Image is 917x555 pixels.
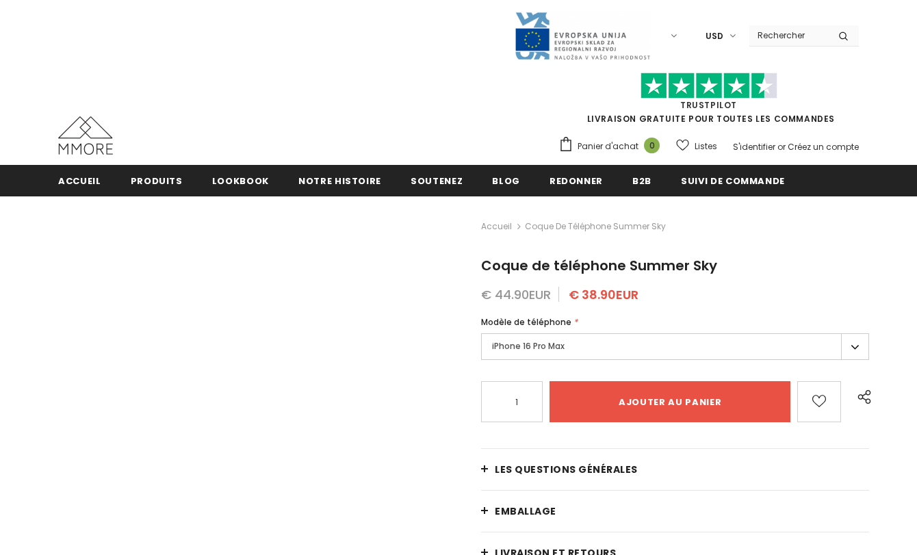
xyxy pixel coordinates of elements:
[681,165,785,196] a: Suivi de commande
[481,316,571,328] span: Modèle de téléphone
[578,140,638,153] span: Panier d'achat
[550,165,603,196] a: Redonner
[777,141,786,153] span: or
[676,134,717,158] a: Listes
[492,175,520,188] span: Blog
[749,25,828,45] input: Search Site
[131,165,183,196] a: Produits
[632,175,651,188] span: B2B
[644,138,660,153] span: 0
[514,11,651,61] img: Javni Razpis
[495,504,556,518] span: EMBALLAGE
[481,286,551,303] span: € 44.90EUR
[481,449,869,490] a: Les questions générales
[733,141,775,153] a: S'identifier
[411,175,463,188] span: soutenez
[58,116,113,155] img: Cas MMORE
[695,140,717,153] span: Listes
[495,463,638,476] span: Les questions générales
[558,136,667,157] a: Panier d'achat 0
[681,175,785,188] span: Suivi de commande
[212,165,269,196] a: Lookbook
[550,381,790,422] input: Ajouter au panier
[481,333,869,360] label: iPhone 16 Pro Max
[641,73,777,99] img: Faites confiance aux étoiles pilotes
[131,175,183,188] span: Produits
[525,218,666,235] span: Coque de téléphone Summer Sky
[58,165,101,196] a: Accueil
[706,29,723,43] span: USD
[788,141,859,153] a: Créez un compte
[492,165,520,196] a: Blog
[298,175,381,188] span: Notre histoire
[481,256,717,275] span: Coque de téléphone Summer Sky
[481,491,869,532] a: EMBALLAGE
[569,286,638,303] span: € 38.90EUR
[514,29,651,41] a: Javni Razpis
[632,165,651,196] a: B2B
[411,165,463,196] a: soutenez
[212,175,269,188] span: Lookbook
[58,175,101,188] span: Accueil
[680,99,737,111] a: TrustPilot
[550,175,603,188] span: Redonner
[481,218,512,235] a: Accueil
[558,79,859,125] span: LIVRAISON GRATUITE POUR TOUTES LES COMMANDES
[298,165,381,196] a: Notre histoire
